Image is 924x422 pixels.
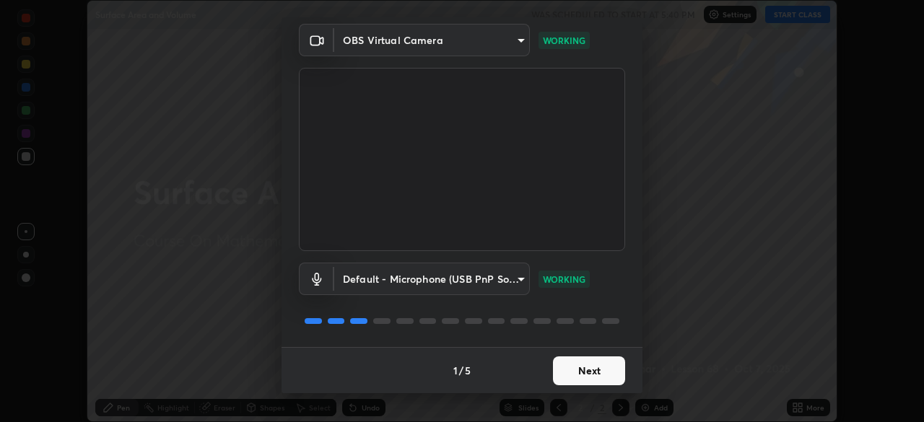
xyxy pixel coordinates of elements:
button: Next [553,356,625,385]
h4: 1 [453,363,458,378]
div: OBS Virtual Camera [334,263,530,295]
h4: 5 [465,363,471,378]
p: WORKING [543,34,585,47]
p: WORKING [543,273,585,286]
h4: / [459,363,463,378]
div: OBS Virtual Camera [334,24,530,56]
